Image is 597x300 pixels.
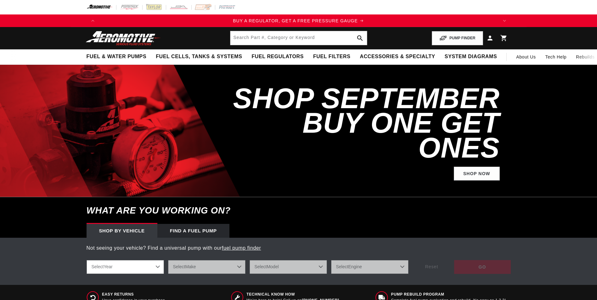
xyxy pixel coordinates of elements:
summary: Fuel Regulators [247,49,308,64]
summary: Fuel & Water Pumps [82,49,151,64]
span: Accessories & Specialty [360,53,435,60]
div: Announcement [99,17,498,24]
span: System Diagrams [445,53,497,60]
a: BUY A REGULATOR, GET A FREE PRESSURE GAUGE [99,17,498,24]
button: search button [353,31,367,45]
span: BUY A REGULATOR, GET A FREE PRESSURE GAUGE [233,18,358,23]
button: Translation missing: en.sections.announcements.previous_announcement [87,14,99,27]
summary: Accessories & Specialty [355,49,440,64]
span: Fuel & Water Pumps [87,53,147,60]
span: Technical Know How [246,292,339,297]
span: Fuel Cells, Tanks & Systems [156,53,242,60]
summary: Tech Help [541,49,572,64]
span: Tech Help [545,53,567,60]
div: 1 of 4 [99,17,498,24]
span: Rebuilds [576,53,594,60]
summary: Fuel Cells, Tanks & Systems [151,49,247,64]
span: Fuel Regulators [251,53,303,60]
select: Year [87,260,164,274]
select: Make [168,260,245,274]
select: Engine [331,260,408,274]
h6: What are you working on? [71,197,527,224]
summary: Fuel Filters [308,49,355,64]
input: Search by Part Number, Category or Keyword [230,31,367,45]
a: fuel pump finder [222,245,261,251]
summary: System Diagrams [440,49,502,64]
a: About Us [511,49,540,64]
p: Not seeing your vehicle? Find a universal pump with our [87,244,511,252]
span: Pump Rebuild program [391,292,506,297]
button: Translation missing: en.sections.announcements.next_announcement [498,14,511,27]
div: Find a Fuel Pump [157,224,229,238]
h2: SHOP SEPTEMBER BUY ONE GET ONES [231,86,500,160]
select: Model [250,260,327,274]
span: Fuel Filters [313,53,351,60]
div: Shop by vehicle [87,224,157,238]
button: PUMP FINDER [432,31,483,45]
slideshow-component: Translation missing: en.sections.announcements.announcement_bar [71,14,527,27]
span: About Us [516,54,536,59]
span: Easy Returns [102,292,166,297]
a: Shop Now [454,167,500,181]
img: Aeromotive [84,31,163,46]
